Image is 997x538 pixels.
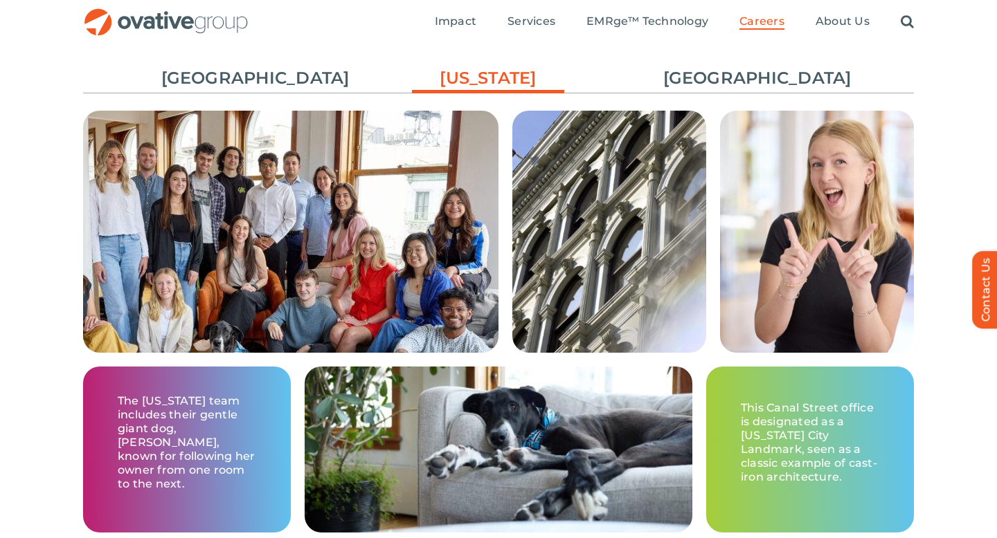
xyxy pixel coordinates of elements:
a: EMRge™ Technology [586,15,708,30]
img: Careers – New York Grid 4 [305,367,692,532]
span: Services [508,15,555,28]
span: Impact [435,15,476,28]
p: The [US_STATE] team includes their gentle giant dog, [PERSON_NAME], known for following her owner... [118,394,256,491]
span: Careers [739,15,784,28]
a: Impact [435,15,476,30]
a: About Us [816,15,870,30]
span: EMRge™ Technology [586,15,708,28]
a: Services [508,15,555,30]
img: Careers – New York Grid 1 [83,111,498,434]
img: Careers – New York Grid 2 [512,111,706,353]
a: Search [901,15,914,30]
a: [GEOGRAPHIC_DATA] [663,66,816,90]
a: [GEOGRAPHIC_DATA] [161,66,314,90]
a: [US_STATE] [412,66,564,97]
p: This Canal Street office is designated as a [US_STATE] City Landmark, seen as a classic example o... [741,401,879,484]
a: Careers [739,15,784,30]
ul: Post Filters [83,59,914,97]
a: OG_Full_horizontal_RGB [83,7,249,20]
span: About Us [816,15,870,28]
img: Careers – New York Grid 3 [720,111,914,353]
